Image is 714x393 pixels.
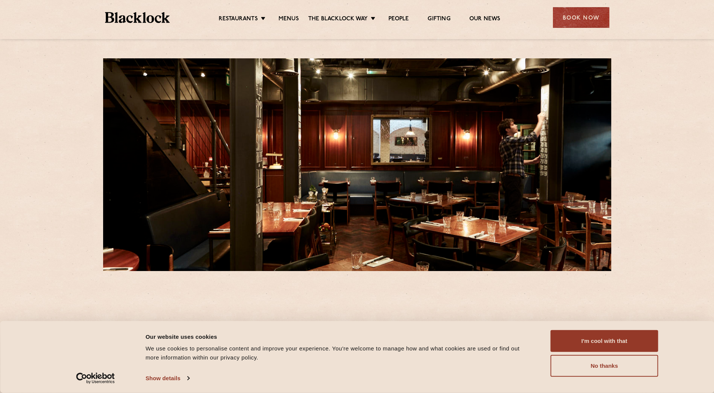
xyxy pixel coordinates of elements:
button: I'm cool with that [551,330,658,352]
div: We use cookies to personalise content and improve your experience. You're welcome to manage how a... [146,344,534,362]
a: The Blacklock Way [308,15,368,24]
a: People [388,15,409,24]
img: BL_Textured_Logo-footer-cropped.svg [105,12,170,23]
a: Usercentrics Cookiebot - opens in a new window [62,373,128,384]
div: Our website uses cookies [146,332,534,341]
a: Show details [146,373,189,384]
div: Book Now [553,7,609,28]
a: Gifting [428,15,450,24]
a: Our News [469,15,501,24]
a: Restaurants [219,15,258,24]
button: No thanks [551,355,658,377]
a: Menus [279,15,299,24]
